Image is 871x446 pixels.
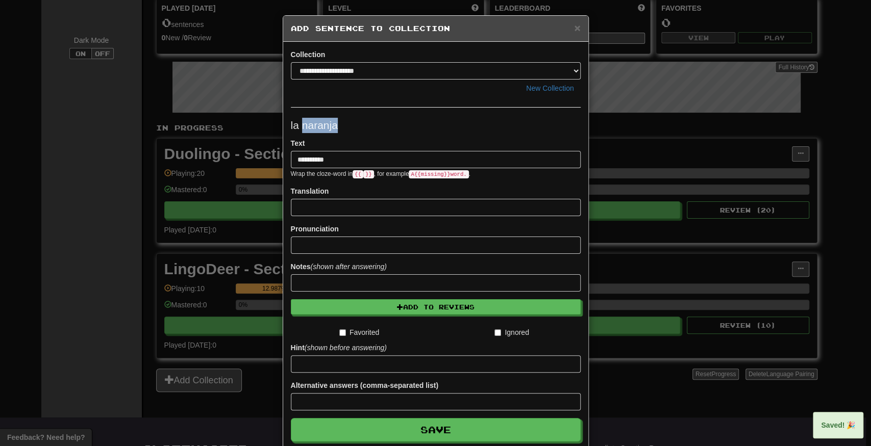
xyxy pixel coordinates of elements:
small: Wrap the cloze-word in , for example . [291,170,470,177]
button: Close [574,22,580,33]
label: Favorited [339,327,379,337]
button: Add to Reviews [291,299,581,314]
input: Favorited [339,329,346,336]
label: Notes [291,261,387,272]
input: Ignored [494,329,501,336]
label: Text [291,138,305,148]
span: × [574,22,580,34]
button: New Collection [519,80,580,97]
code: A {{ missing }} word. [409,170,468,178]
div: Saved! 🎉 [813,412,863,438]
code: {{ [353,170,363,178]
code: }} [363,170,374,178]
em: (shown before answering) [305,344,387,352]
h5: Add Sentence to Collection [291,23,581,34]
label: Translation [291,186,329,196]
label: Alternative answers (comma-separated list) [291,380,438,390]
label: Collection [291,49,326,60]
label: Ignored [494,327,529,337]
label: Pronunciation [291,224,339,234]
label: Hint [291,343,387,353]
em: (shown after answering) [310,263,386,271]
button: Save [291,418,581,441]
p: la naranja [291,118,581,133]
